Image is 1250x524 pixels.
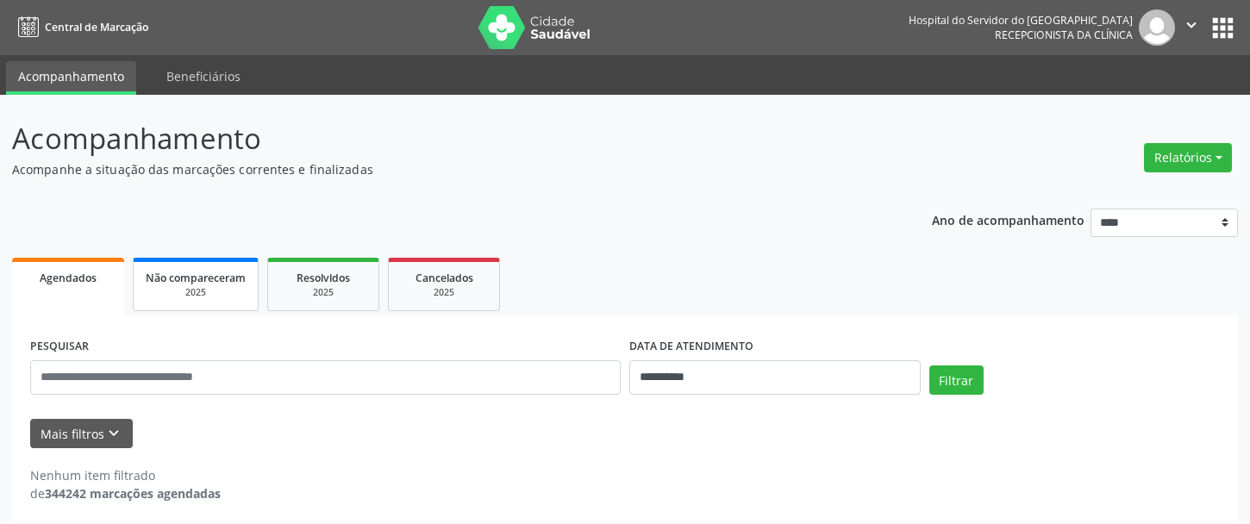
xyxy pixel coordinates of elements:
[1144,143,1232,172] button: Relatórios
[45,485,221,502] strong: 344242 marcações agendadas
[1139,9,1175,46] img: img
[12,13,148,41] a: Central de Marcação
[146,271,246,285] span: Não compareceram
[12,117,870,160] p: Acompanhamento
[416,271,473,285] span: Cancelados
[30,484,221,502] div: de
[1182,16,1201,34] i: 
[30,466,221,484] div: Nenhum item filtrado
[104,424,123,443] i: keyboard_arrow_down
[30,419,133,449] button: Mais filtroskeyboard_arrow_down
[6,61,136,95] a: Acompanhamento
[297,271,350,285] span: Resolvidos
[929,365,984,395] button: Filtrar
[401,286,487,299] div: 2025
[280,286,366,299] div: 2025
[40,271,97,285] span: Agendados
[146,286,246,299] div: 2025
[1175,9,1208,46] button: 
[45,20,148,34] span: Central de Marcação
[12,160,870,178] p: Acompanhe a situação das marcações correntes e finalizadas
[909,13,1133,28] div: Hospital do Servidor do [GEOGRAPHIC_DATA]
[30,334,89,360] label: PESQUISAR
[995,28,1133,42] span: Recepcionista da clínica
[629,334,753,360] label: DATA DE ATENDIMENTO
[1208,13,1238,43] button: apps
[154,61,253,91] a: Beneficiários
[932,209,1084,230] p: Ano de acompanhamento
